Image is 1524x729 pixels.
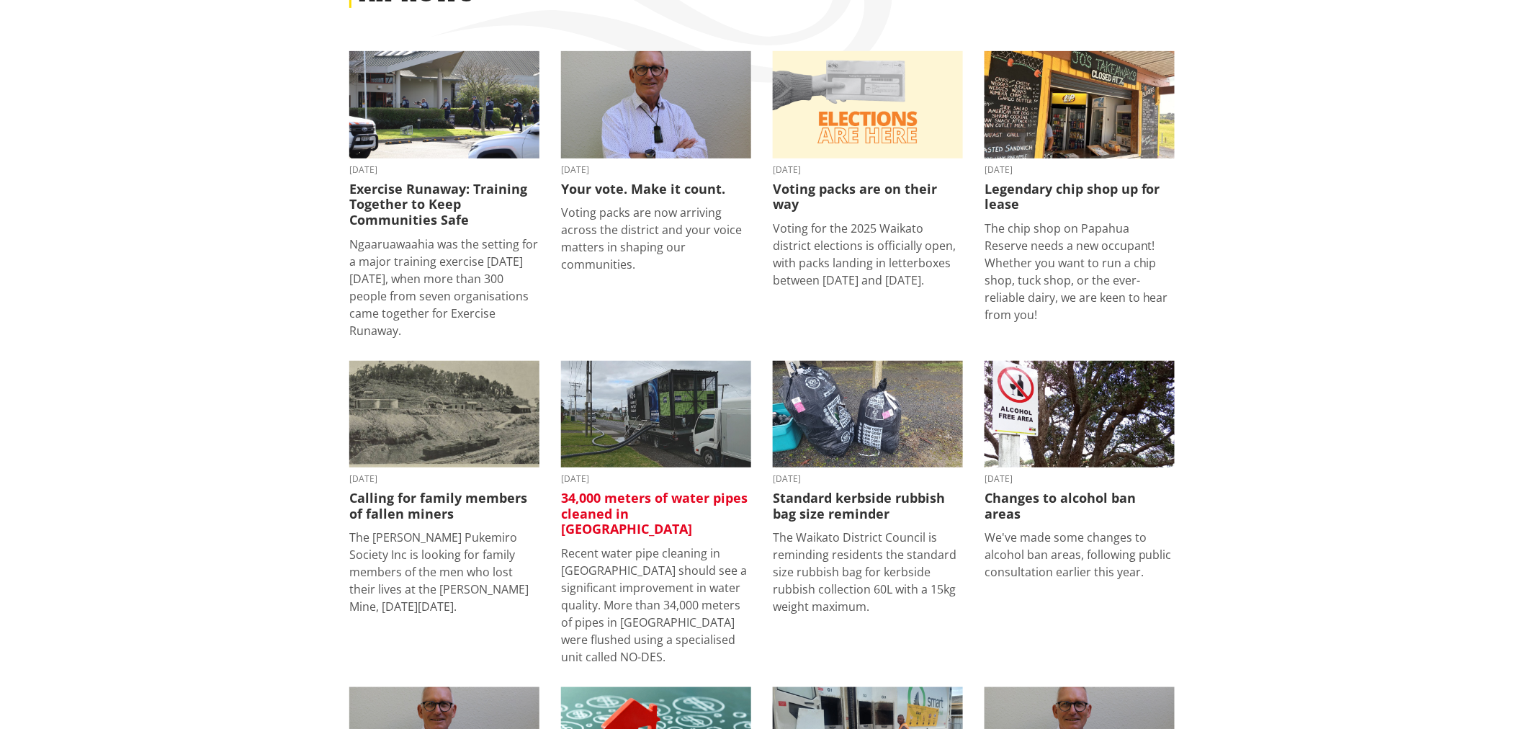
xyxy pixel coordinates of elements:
img: Alcohol Control Bylaw adopted - August 2025 (2) [985,361,1175,468]
p: The chip shop on Papahua Reserve needs a new occupant! Whether you want to run a chip shop, tuck ... [985,220,1175,323]
img: Elections are here [773,51,963,158]
h3: Standard kerbside rubbish bag size reminder [773,491,963,522]
p: The [PERSON_NAME] Pukemiro Society Inc is looking for family members of the men who lost their li... [349,529,539,615]
img: NO-DES unit flushing water pipes in Huntly [561,361,751,468]
time: [DATE] [561,475,751,483]
p: Ngaaruawaahia was the setting for a major training exercise [DATE][DATE], when more than 300 peop... [349,236,539,339]
time: [DATE] [349,475,539,483]
a: [DATE] Voting packs are on their way Voting for the 2025 Waikato district elections is officially... [773,51,963,289]
p: The Waikato District Council is reminding residents the standard size rubbish bag for kerbside ru... [773,529,963,615]
a: [DATE] Changes to alcohol ban areas We've made some changes to alcohol ban areas, following publi... [985,361,1175,581]
time: [DATE] [773,166,963,174]
h3: Exercise Runaway: Training Together to Keep Communities Safe [349,182,539,228]
time: [DATE] [985,166,1175,174]
h3: Your vote. Make it count. [561,182,751,197]
a: [DATE] Standard kerbside rubbish bag size reminder The Waikato District Council is reminding resi... [773,361,963,616]
h3: Calling for family members of fallen miners [349,491,539,522]
p: Voting packs are now arriving across the district and your voice matters in shaping our communities. [561,204,751,273]
h3: Legendary chip shop up for lease [985,182,1175,213]
iframe: Messenger Launcher [1458,668,1510,720]
a: [DATE] 34,000 meters of water pipes cleaned in [GEOGRAPHIC_DATA] Recent water pipe cleaning in [G... [561,361,751,666]
h3: Voting packs are on their way [773,182,963,213]
img: AOS Exercise Runaway [349,51,539,158]
time: [DATE] [773,475,963,483]
time: [DATE] [985,475,1175,483]
img: 20250825_074435 [773,361,963,468]
p: Recent water pipe cleaning in [GEOGRAPHIC_DATA] should see a significant improvement in water qua... [561,545,751,666]
img: Glen Afton Mine 1939 [349,361,539,468]
h3: Changes to alcohol ban areas [985,491,1175,522]
img: Jo's takeaways, Papahua Reserve, Raglan [985,51,1175,158]
img: Craig Hobbs [561,51,751,158]
a: [DATE] Your vote. Make it count. Voting packs are now arriving across the district and your voice... [561,51,751,273]
a: Outdoor takeaway stand with chalkboard menus listing various foods, like burgers and chips. A fri... [985,51,1175,323]
p: We've made some changes to alcohol ban areas, following public consultation earlier this year. [985,529,1175,581]
time: [DATE] [349,166,539,174]
a: A black-and-white historic photograph shows a hillside with trees, small buildings, and cylindric... [349,361,539,616]
time: [DATE] [561,166,751,174]
h3: 34,000 meters of water pipes cleaned in [GEOGRAPHIC_DATA] [561,491,751,537]
p: Voting for the 2025 Waikato district elections is officially open, with packs landing in letterbo... [773,220,963,289]
a: [DATE] Exercise Runaway: Training Together to Keep Communities Safe Ngaaruawaahia was the setting... [349,51,539,339]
